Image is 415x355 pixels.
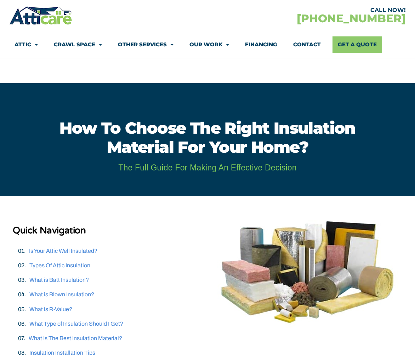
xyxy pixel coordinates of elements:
[13,225,86,236] strong: Quick Navigation​
[54,36,102,53] a: Crawl Space
[15,36,400,53] nav: Menu
[29,335,122,341] a: What Is The Best Insulation Material?
[29,277,89,283] a: What is Batt Insulation?
[293,36,321,53] a: Contact
[118,36,174,53] a: Other Services
[29,291,94,297] a: What is Blown Insulation?
[29,248,97,254] a: Is Your Attic Well Insulated?
[29,262,90,268] a: Types Of Attic Insulation
[29,306,72,312] a: What is R-Value?
[4,164,411,172] h2: The full guide for making an effective decision
[29,321,123,327] a: What Type of Insulation Should I Get?
[189,36,229,53] a: Our Work
[332,36,382,53] a: Get A Quote
[207,7,406,13] div: CALL NOW!
[15,36,38,53] a: Attic
[39,118,376,157] h1: How to Choose the right insulation material for your home?
[245,36,277,53] a: Financing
